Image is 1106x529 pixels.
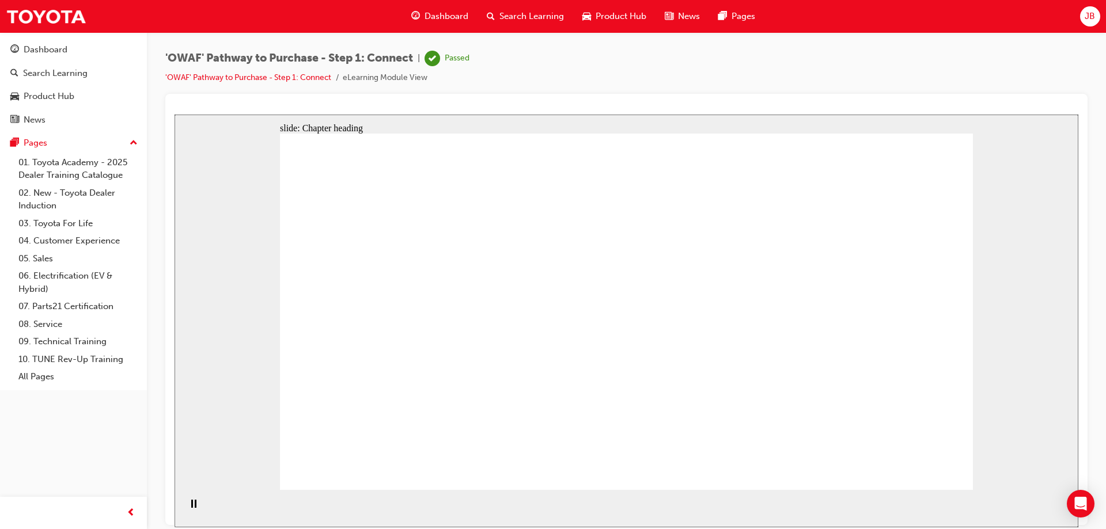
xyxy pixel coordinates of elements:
[718,9,727,24] span: pages-icon
[445,53,469,64] div: Passed
[732,10,755,23] span: Pages
[5,86,142,107] a: Product Hub
[5,132,142,154] button: Pages
[165,73,331,82] a: 'OWAF' Pathway to Purchase - Step 1: Connect
[24,90,74,103] div: Product Hub
[6,385,25,404] button: Pause (Ctrl+Alt+P)
[5,37,142,132] button: DashboardSearch LearningProduct HubNews
[343,71,427,85] li: eLearning Module View
[573,5,656,28] a: car-iconProduct Hub
[6,375,25,413] div: playback controls
[10,68,18,79] span: search-icon
[14,267,142,298] a: 06. Electrification (EV & Hybrid)
[14,298,142,315] a: 07. Parts21 Certification
[10,138,19,149] span: pages-icon
[478,5,573,28] a: search-iconSearch Learning
[425,10,468,23] span: Dashboard
[402,5,478,28] a: guage-iconDashboard
[596,10,646,23] span: Product Hub
[1067,490,1094,517] div: Open Intercom Messenger
[5,109,142,131] a: News
[130,136,138,151] span: up-icon
[14,232,142,250] a: 04. Customer Experience
[656,5,709,28] a: news-iconNews
[10,92,19,102] span: car-icon
[14,315,142,333] a: 08. Service
[14,154,142,184] a: 01. Toyota Academy - 2025 Dealer Training Catalogue
[14,333,142,351] a: 09. Technical Training
[582,9,591,24] span: car-icon
[127,506,135,520] span: prev-icon
[487,9,495,24] span: search-icon
[24,43,67,56] div: Dashboard
[14,351,142,368] a: 10. TUNE Rev-Up Training
[665,9,673,24] span: news-icon
[709,5,764,28] a: pages-iconPages
[6,3,86,29] img: Trak
[10,45,19,55] span: guage-icon
[1085,10,1095,23] span: JB
[499,10,564,23] span: Search Learning
[14,250,142,268] a: 05. Sales
[10,115,19,125] span: news-icon
[5,39,142,60] a: Dashboard
[411,9,420,24] span: guage-icon
[1080,6,1100,26] button: JB
[14,368,142,386] a: All Pages
[418,52,420,65] span: |
[14,184,142,215] a: 02. New - Toyota Dealer Induction
[165,52,413,65] span: 'OWAF' Pathway to Purchase - Step 1: Connect
[5,63,142,84] a: Search Learning
[425,51,440,66] span: learningRecordVerb_PASS-icon
[24,113,46,127] div: News
[678,10,700,23] span: News
[14,215,142,233] a: 03. Toyota For Life
[24,136,47,150] div: Pages
[23,67,88,80] div: Search Learning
